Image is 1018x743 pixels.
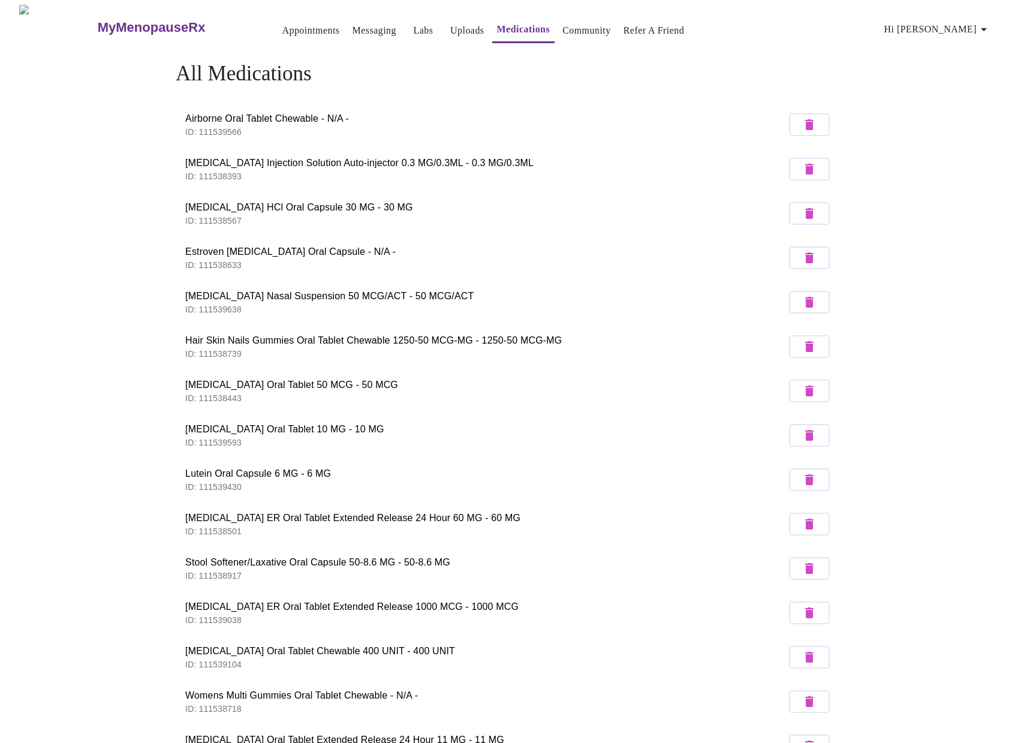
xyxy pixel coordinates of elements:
button: Messaging [348,19,401,43]
span: Hi [PERSON_NAME] [884,21,991,38]
span: Lutein Oral Capsule 6 MG - 6 MG [185,467,786,481]
span: Stool Softener/Laxative Oral Capsule 50-8.6 MG - 50-8.6 MG [185,555,786,570]
a: Appointments [282,22,339,39]
h4: All Medications [176,62,842,86]
p: ID: 111539638 [185,303,786,315]
p: ID: 111539038 [185,614,786,626]
p: ID: 111538739 [185,348,786,360]
p: ID: 111539104 [185,658,786,670]
p: ID: 111538917 [185,570,786,582]
p: ID: 111538567 [185,215,786,227]
a: Messaging [353,22,396,39]
h3: MyMenopauseRx [98,20,206,35]
a: Uploads [450,22,484,39]
p: ID: 111539430 [185,481,786,493]
a: Community [562,22,611,39]
span: [MEDICAL_DATA] ER Oral Tablet Extended Release 1000 MCG - 1000 MCG [185,600,786,614]
span: [MEDICAL_DATA] Oral Tablet 10 MG - 10 MG [185,422,786,437]
p: ID: 111538443 [185,392,786,404]
span: Airborne Oral Tablet Chewable - N/A - [185,112,786,126]
p: ID: 111539566 [185,126,786,138]
p: ID: 111538718 [185,703,786,715]
span: [MEDICAL_DATA] ER Oral Tablet Extended Release 24 Hour 60 MG - 60 MG [185,511,786,525]
a: Medications [497,21,550,38]
span: [MEDICAL_DATA] Oral Tablet 50 MCG - 50 MCG [185,378,786,392]
button: Uploads [445,19,489,43]
button: Community [558,19,616,43]
span: [MEDICAL_DATA] HCl Oral Capsule 30 MG - 30 MG [185,200,786,215]
span: [MEDICAL_DATA] Oral Tablet Chewable 400 UNIT - 400 UNIT [185,644,786,658]
span: [MEDICAL_DATA] Nasal Suspension 50 MCG/ACT - 50 MCG/ACT [185,289,786,303]
button: Refer a Friend [619,19,689,43]
span: Hair Skin Nails Gummies Oral Tablet Chewable 1250-50 MCG-MG - 1250-50 MCG-MG [185,333,786,348]
p: ID: 111538633 [185,259,786,271]
button: Hi [PERSON_NAME] [880,17,996,41]
span: [MEDICAL_DATA] Injection Solution Auto-injector 0.3 MG/0.3ML - 0.3 MG/0.3ML [185,156,786,170]
button: Appointments [277,19,344,43]
a: MyMenopauseRx [96,7,253,49]
p: ID: 111539593 [185,437,786,449]
p: ID: 111538393 [185,170,786,182]
span: Womens Multi Gummies Oral Tablet Chewable - N/A - [185,688,786,703]
button: Medications [492,17,555,43]
img: MyMenopauseRx Logo [19,5,96,50]
button: Labs [404,19,442,43]
span: Estroven [MEDICAL_DATA] Oral Capsule - N/A - [185,245,786,259]
a: Refer a Friend [624,22,685,39]
p: ID: 111538501 [185,525,786,537]
a: Labs [414,22,433,39]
